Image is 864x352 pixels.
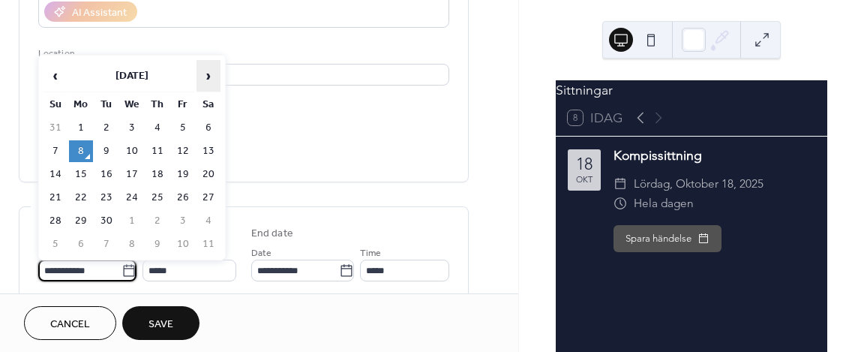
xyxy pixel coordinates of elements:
td: 30 [94,210,118,232]
th: Fr [171,94,195,116]
span: Date [251,245,271,261]
button: Cancel [24,306,116,340]
td: 11 [196,233,220,255]
div: Location [38,46,446,62]
span: Hela dagen [634,194,694,213]
button: Spara händelse [613,225,721,252]
div: Kompissittning [613,146,815,165]
span: › [197,61,220,91]
td: 5 [43,233,67,255]
td: 23 [94,187,118,209]
td: 2 [94,117,118,139]
td: 21 [43,187,67,209]
span: lördag, oktober 18, 2025 [634,174,763,194]
td: 17 [120,164,144,185]
td: 7 [94,233,118,255]
td: 13 [196,140,220,162]
td: 10 [171,233,195,255]
div: ​ [613,194,627,213]
td: 14 [43,164,67,185]
td: 25 [145,187,169,209]
td: 24 [120,187,144,209]
span: Save [148,317,173,332]
button: Save [122,306,199,340]
td: 10 [120,140,144,162]
span: Time [360,245,381,261]
th: Sa [196,94,220,116]
td: 5 [171,117,195,139]
span: ‹ [44,61,67,91]
th: Tu [94,94,118,116]
td: 7 [43,140,67,162]
div: Sittningar [556,80,827,100]
td: 4 [196,210,220,232]
td: 27 [196,187,220,209]
td: 16 [94,164,118,185]
th: Th [145,94,169,116]
th: Su [43,94,67,116]
th: [DATE] [69,60,195,92]
td: 12 [171,140,195,162]
td: 18 [145,164,169,185]
td: 9 [94,140,118,162]
td: 28 [43,210,67,232]
td: 3 [171,210,195,232]
td: 11 [145,140,169,162]
td: 4 [145,117,169,139]
td: 20 [196,164,220,185]
div: ​ [613,174,627,194]
td: 1 [69,117,93,139]
th: Mo [69,94,93,116]
td: 19 [171,164,195,185]
th: We [120,94,144,116]
div: okt [576,176,592,184]
td: 6 [69,233,93,255]
div: End date [251,226,293,242]
td: 26 [171,187,195,209]
td: 31 [43,117,67,139]
span: Cancel [50,317,90,332]
td: 8 [120,233,144,255]
td: 3 [120,117,144,139]
td: 6 [196,117,220,139]
td: 29 [69,210,93,232]
td: 22 [69,187,93,209]
td: 15 [69,164,93,185]
td: 2 [145,210,169,232]
td: 8 [69,140,93,162]
td: 1 [120,210,144,232]
td: 9 [145,233,169,255]
div: 18 [576,156,592,173]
